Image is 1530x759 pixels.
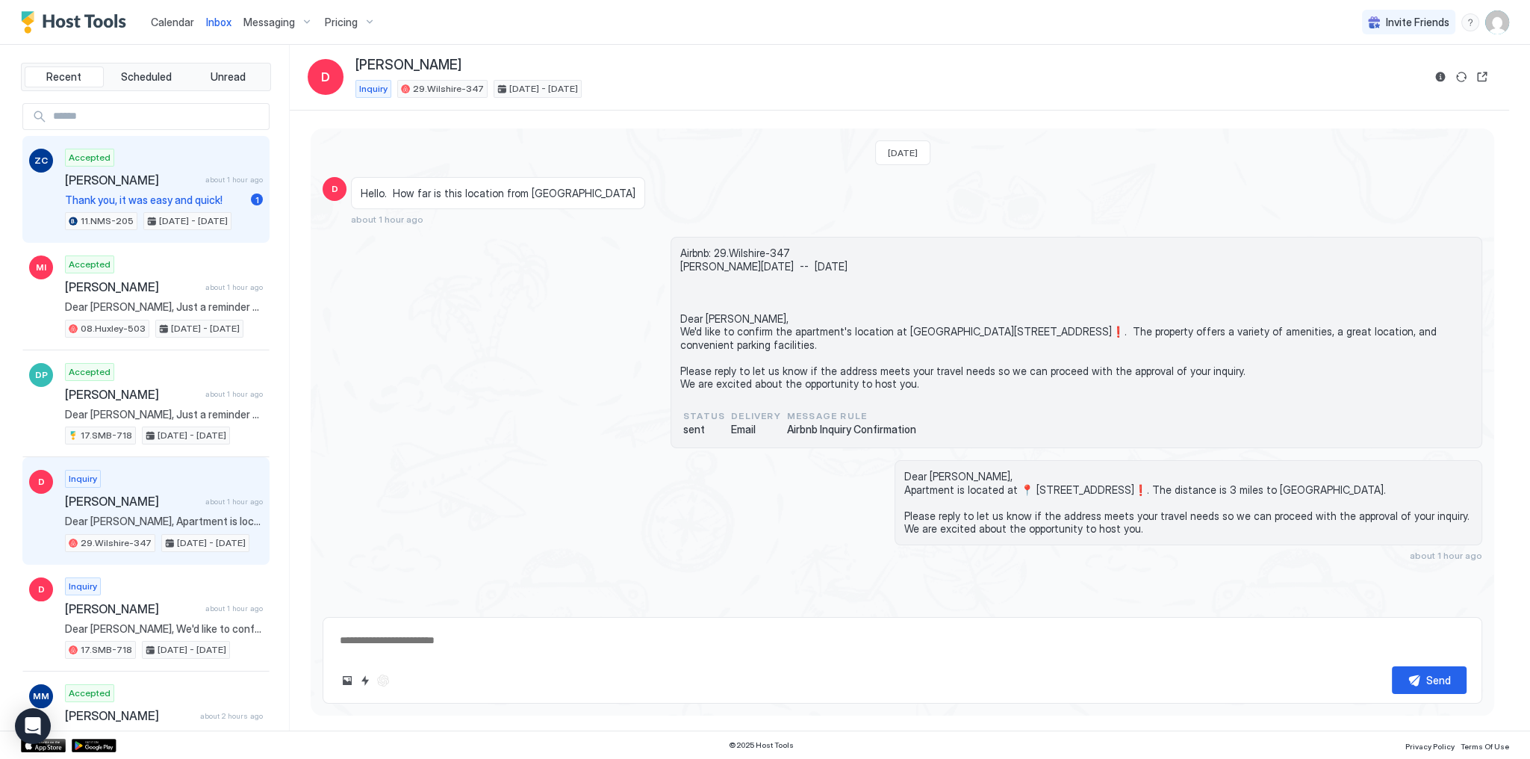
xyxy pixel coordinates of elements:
span: Email [731,423,781,436]
span: [DATE] - [DATE] [158,429,226,442]
span: Muchas gracias [65,729,263,743]
span: MI [36,261,46,274]
span: D [321,68,330,86]
span: Inquiry [69,472,97,486]
div: User profile [1485,10,1509,34]
span: [PERSON_NAME] [65,387,199,402]
span: 11.NMS-205 [81,214,134,228]
span: Hello. How far is this location from [GEOGRAPHIC_DATA] [361,187,635,200]
span: Accepted [69,687,111,700]
button: Quick reply [356,672,374,690]
span: [PERSON_NAME] [65,279,199,294]
a: Host Tools Logo [21,11,133,34]
span: [PERSON_NAME] [65,173,199,188]
span: [DATE] - [DATE] [159,214,228,228]
div: tab-group [21,63,271,91]
span: [DATE] - [DATE] [158,643,226,657]
span: sent [683,423,725,436]
span: Thank you, it was easy and quick! [65,193,245,207]
span: Unread [211,70,246,84]
button: Recent [25,66,104,87]
span: Recent [46,70,81,84]
button: Upload image [338,672,356,690]
span: Inquiry [359,82,388,96]
span: D [332,182,338,196]
span: Message Rule [787,409,916,423]
span: [PERSON_NAME] [65,708,194,723]
span: Airbnb Inquiry Confirmation [787,423,916,436]
a: Calendar [151,14,194,30]
span: Dear [PERSON_NAME], Just a reminder that your check-out is [DATE] before 11 am. 🔴Please return th... [65,408,263,421]
span: 29.Wilshire-347 [413,82,484,96]
div: Send [1426,672,1451,688]
a: Inbox [206,14,231,30]
span: [DATE] - [DATE] [177,536,246,550]
span: Dear [PERSON_NAME], We'd like to confirm the apartment's location at 📍 [STREET_ADDRESS]❗️. The pr... [65,622,263,636]
span: [PERSON_NAME] [355,57,461,74]
a: App Store [21,739,66,752]
span: [DATE] [888,147,918,158]
span: [PERSON_NAME] [65,494,199,509]
span: Dear [PERSON_NAME], Apartment is located at 📍 [STREET_ADDRESS]❗️. The distance is 3 miles to [GEO... [904,470,1473,536]
span: [DATE] - [DATE] [509,82,578,96]
a: Google Play Store [72,739,116,752]
span: about 1 hour ago [205,497,263,506]
span: Airbnb: 29.Wilshire-347 [PERSON_NAME][DATE] -- [DATE] Dear [PERSON_NAME], We'd like to confirm th... [680,247,1473,391]
span: about 1 hour ago [1410,550,1482,561]
a: Terms Of Use [1461,737,1509,753]
span: Dear [PERSON_NAME], Apartment is located at 📍 [STREET_ADDRESS]❗️. The distance is 3 miles to [GEO... [65,515,263,528]
span: 1 [255,194,259,205]
span: © 2025 Host Tools [729,740,794,750]
span: Dear [PERSON_NAME], Just a reminder that your check-out is [DATE] before 11 am. Check-out instruc... [65,300,263,314]
button: Send [1392,666,1467,694]
span: about 1 hour ago [205,604,263,613]
span: MM [33,690,49,703]
span: 08.Huxley-503 [81,322,146,335]
span: Terms Of Use [1461,742,1509,751]
div: Open Intercom Messenger [15,708,51,744]
span: about 1 hour ago [205,175,263,185]
span: Delivery [731,409,781,423]
span: Calendar [151,16,194,28]
span: Accepted [69,151,111,164]
span: ZC [34,154,48,167]
input: Input Field [47,104,269,129]
button: Reservation information [1431,68,1449,86]
span: 29.Wilshire-347 [81,536,152,550]
span: 17.SMB-718 [81,643,132,657]
button: Scheduled [107,66,186,87]
span: 17.SMB-718 [81,429,132,442]
span: D [38,583,45,596]
a: Privacy Policy [1405,737,1455,753]
span: D [38,475,45,489]
span: about 2 hours ago [200,711,263,721]
button: Sync reservation [1452,68,1470,86]
span: Invite Friends [1386,16,1449,29]
span: [PERSON_NAME] [65,601,199,616]
span: about 1 hour ago [205,389,263,399]
span: Accepted [69,258,111,271]
span: status [683,409,725,423]
span: about 1 hour ago [351,214,423,225]
button: Open reservation [1473,68,1491,86]
span: Privacy Policy [1405,742,1455,751]
span: about 1 hour ago [205,282,263,292]
span: Inquiry [69,580,97,593]
span: Pricing [325,16,358,29]
button: Unread [188,66,267,87]
span: Inbox [206,16,231,28]
span: Scheduled [121,70,172,84]
span: [DATE] - [DATE] [171,322,240,335]
span: Accepted [69,365,111,379]
span: DP [35,368,48,382]
div: menu [1461,13,1479,31]
span: Messaging [243,16,295,29]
